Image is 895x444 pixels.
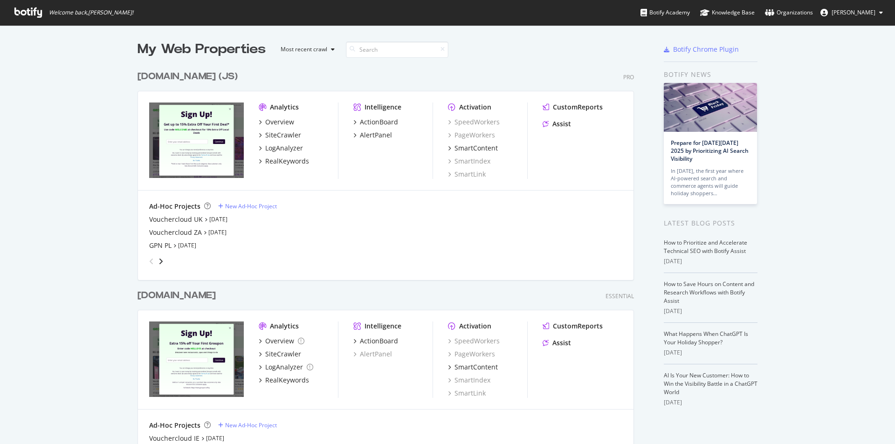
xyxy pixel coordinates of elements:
[270,321,299,331] div: Analytics
[543,338,571,348] a: Assist
[664,218,757,228] div: Latest Blog Posts
[353,349,392,359] a: AlertPanel
[459,321,491,331] div: Activation
[552,338,571,348] div: Assist
[543,102,603,112] a: CustomReports
[360,117,398,127] div: ActionBoard
[149,321,244,397] img: groupon.ie
[259,376,309,385] a: RealKeywords
[448,130,495,140] a: PageWorkers
[218,202,277,210] a: New Ad-Hoc Project
[832,8,875,16] span: Luca Malagigi
[149,202,200,211] div: Ad-Hoc Projects
[459,102,491,112] div: Activation
[259,349,301,359] a: SiteCrawler
[353,130,392,140] a: AlertPanel
[664,69,757,80] div: Botify news
[664,45,739,54] a: Botify Chrome Plugin
[640,8,690,17] div: Botify Academy
[360,130,392,140] div: AlertPanel
[265,362,303,372] div: LogAnalyzer
[664,371,757,396] a: AI Is Your New Customer: How to Win the Visibility Battle in a ChatGPT World
[218,421,277,429] a: New Ad-Hoc Project
[206,434,224,442] a: [DATE]
[664,280,754,305] a: How to Save Hours on Content and Research Workflows with Botify Assist
[138,70,238,83] div: [DOMAIN_NAME] (JS)
[448,349,495,359] a: PageWorkers
[265,143,303,153] div: LogAnalyzer
[606,292,634,300] div: Essential
[149,421,200,430] div: Ad-Hoc Projects
[664,330,748,346] a: What Happens When ChatGPT Is Your Holiday Shopper?
[149,102,244,178] img: groupon.co.uk
[448,170,486,179] a: SmartLink
[664,307,757,315] div: [DATE]
[448,117,500,127] a: SpeedWorkers
[353,336,398,346] a: ActionBoard
[671,139,749,163] a: Prepare for [DATE][DATE] 2025 by Prioritizing AI Search Visibility
[813,5,890,20] button: [PERSON_NAME]
[259,336,304,346] a: Overview
[448,389,486,398] a: SmartLink
[49,9,133,16] span: Welcome back, [PERSON_NAME] !
[671,167,750,197] div: In [DATE], the first year where AI-powered search and commerce agents will guide holiday shoppers…
[138,70,241,83] a: [DOMAIN_NAME] (JS)
[149,215,203,224] a: Vouchercloud UK
[138,289,220,302] a: [DOMAIN_NAME]
[623,73,634,81] div: Pro
[259,130,301,140] a: SiteCrawler
[178,241,196,249] a: [DATE]
[454,143,498,153] div: SmartContent
[138,40,266,59] div: My Web Properties
[448,336,500,346] a: SpeedWorkers
[149,241,172,250] a: GPN PL
[700,8,755,17] div: Knowledge Base
[265,349,301,359] div: SiteCrawler
[543,119,571,129] a: Assist
[553,102,603,112] div: CustomReports
[158,257,164,266] div: angle-right
[149,434,200,443] a: Vouchercloud IE
[145,254,158,269] div: angle-left
[448,157,490,166] a: SmartIndex
[259,117,294,127] a: Overview
[365,102,401,112] div: Intelligence
[664,398,757,407] div: [DATE]
[553,321,603,331] div: CustomReports
[265,117,294,127] div: Overview
[281,47,327,52] div: Most recent crawl
[225,202,277,210] div: New Ad-Hoc Project
[270,102,299,112] div: Analytics
[454,362,498,372] div: SmartContent
[765,8,813,17] div: Organizations
[265,157,309,166] div: RealKeywords
[265,376,309,385] div: RealKeywords
[208,228,227,236] a: [DATE]
[209,215,227,223] a: [DATE]
[673,45,739,54] div: Botify Chrome Plugin
[664,257,757,266] div: [DATE]
[543,321,603,331] a: CustomReports
[149,228,202,237] div: Vouchercloud ZA
[365,321,401,331] div: Intelligence
[552,119,571,129] div: Assist
[225,421,277,429] div: New Ad-Hoc Project
[265,336,294,346] div: Overview
[664,83,757,132] img: Prepare for Black Friday 2025 by Prioritizing AI Search Visibility
[273,42,338,57] button: Most recent crawl
[353,117,398,127] a: ActionBoard
[138,289,216,302] div: [DOMAIN_NAME]
[346,41,448,58] input: Search
[448,376,490,385] div: SmartIndex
